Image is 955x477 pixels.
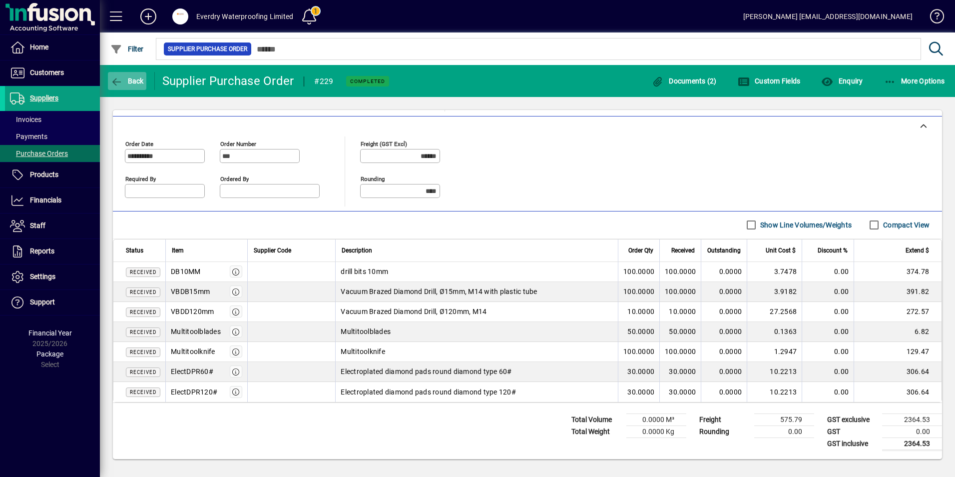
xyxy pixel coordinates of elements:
[5,145,100,162] a: Purchase Orders
[649,72,719,90] button: Documents (2)
[30,247,54,255] span: Reports
[108,40,146,58] button: Filter
[126,245,143,256] span: Status
[28,329,72,337] span: Financial Year
[164,7,196,25] button: Profile
[747,322,802,342] td: 0.1363
[108,72,146,90] button: Back
[743,8,913,24] div: [PERSON_NAME] [EMAIL_ADDRESS][DOMAIN_NAME]
[132,7,164,25] button: Add
[30,196,61,204] span: Financials
[802,282,854,302] td: 0.00
[168,44,247,54] span: Supplier Purchase Order
[747,362,802,382] td: 10.2213
[130,369,156,375] span: Received
[171,387,217,397] div: ElectDPR120#
[342,245,372,256] span: Description
[882,413,942,425] td: 2364.53
[30,94,58,102] span: Suppliers
[618,282,659,302] td: 100.0000
[341,266,388,276] span: drill bits 10mm
[701,302,747,322] td: 0.0000
[747,302,802,322] td: 27.2568
[162,73,294,89] div: Supplier Purchase Order
[882,72,948,90] button: More Options
[172,245,184,256] span: Item
[618,262,659,282] td: 100.0000
[618,362,659,382] td: 30.0000
[5,162,100,187] a: Products
[881,220,930,230] label: Compact View
[130,329,156,335] span: Received
[659,322,701,342] td: 50.0000
[10,149,68,157] span: Purchase Orders
[618,302,659,322] td: 10.0000
[5,60,100,85] a: Customers
[821,77,863,85] span: Enquiry
[659,262,701,282] td: 100.0000
[341,326,391,336] span: Multitoolblades
[659,362,701,382] td: 30.0000
[171,306,214,316] div: VBDD120mm
[361,175,385,182] mat-label: Rounding
[196,8,293,24] div: Everdry Waterproofing Limited
[906,245,929,256] span: Extend $
[361,140,407,147] mat-label: Freight (GST excl)
[350,78,385,84] span: Completed
[707,245,741,256] span: Outstanding
[802,302,854,322] td: 0.00
[626,425,686,437] td: 0.0000 Kg
[747,382,802,402] td: 10.2213
[30,43,48,51] span: Home
[171,326,221,336] div: Multitoolblades
[5,128,100,145] a: Payments
[341,346,385,356] span: Multitoolknife
[618,342,659,362] td: 100.0000
[314,73,333,89] div: #229
[822,413,882,425] td: GST exclusive
[125,140,153,147] mat-label: Order date
[5,213,100,238] a: Staff
[110,77,144,85] span: Back
[341,306,486,316] span: Vacuum Brazed Diamond Drill, Ø120mm, M14
[735,72,803,90] button: Custom Fields
[618,382,659,402] td: 30.0000
[30,221,45,229] span: Staff
[822,437,882,450] td: GST inclusive
[854,362,942,382] td: 306.64
[754,413,814,425] td: 575.79
[659,382,701,402] td: 30.0000
[628,245,653,256] span: Order Qty
[341,387,516,397] span: Electroplated diamond pads round diamond type 120#
[5,35,100,60] a: Home
[882,437,942,450] td: 2364.53
[854,382,942,402] td: 306.64
[747,262,802,282] td: 3.7478
[566,425,626,437] td: Total Weight
[5,111,100,128] a: Invoices
[171,266,201,276] div: DB10MM
[5,239,100,264] a: Reports
[171,286,210,296] div: VBDB15mm
[923,2,943,34] a: Knowledge Base
[566,413,626,425] td: Total Volume
[854,282,942,302] td: 391.82
[701,322,747,342] td: 0.0000
[10,115,41,123] span: Invoices
[819,72,865,90] button: Enquiry
[341,286,537,296] span: Vacuum Brazed Diamond Drill, Ø15mm, M14 with plastic tube
[802,382,854,402] td: 0.00
[802,362,854,382] td: 0.00
[5,264,100,289] a: Settings
[802,322,854,342] td: 0.00
[130,349,156,355] span: Received
[738,77,801,85] span: Custom Fields
[36,350,63,358] span: Package
[802,262,854,282] td: 0.00
[747,282,802,302] td: 3.9182
[754,425,814,437] td: 0.00
[5,290,100,315] a: Support
[701,342,747,362] td: 0.0000
[854,342,942,362] td: 129.47
[671,245,695,256] span: Received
